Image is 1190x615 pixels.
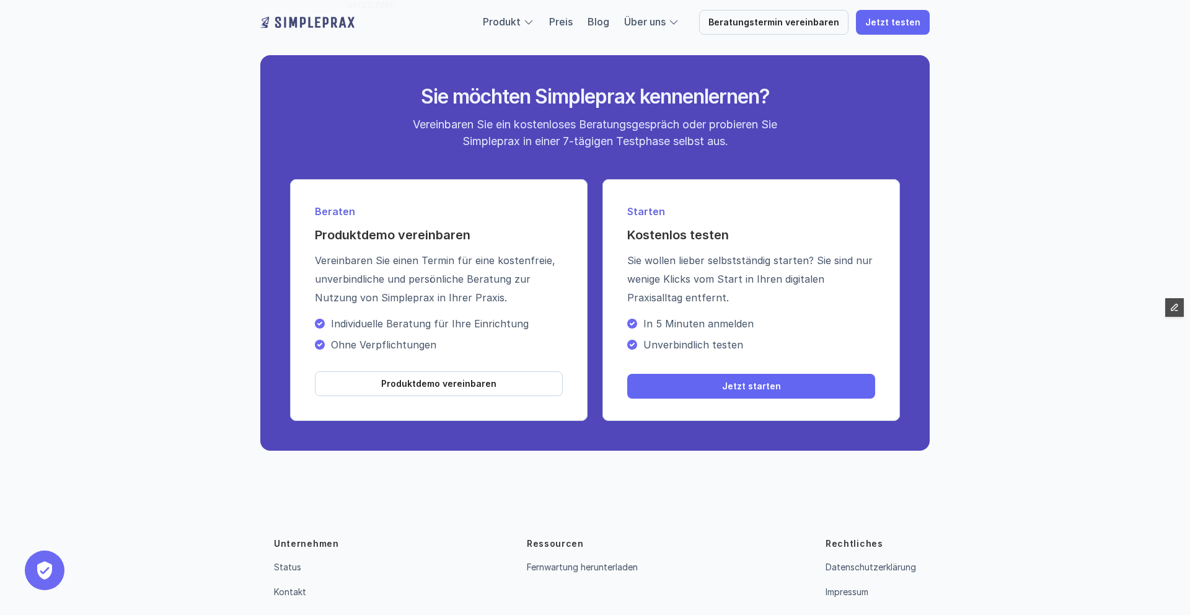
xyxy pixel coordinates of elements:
a: Status [274,562,301,572]
a: Über uns [624,15,666,28]
p: Jetzt starten [722,381,781,392]
p: Sie wollen lieber selbstständig starten? Sie sind nur wenige Klicks vom Start in Ihren digitalen ... [627,251,875,307]
h4: Produktdemo vereinbaren [315,226,563,244]
p: Ressourcen [527,538,584,550]
a: Produkt [483,15,521,28]
p: Rechtliches [826,538,883,550]
a: Produktdemo vereinbaren [315,371,563,396]
p: Starten [627,204,875,219]
p: Beratungstermin vereinbaren [708,17,839,28]
p: Jetzt testen [865,17,920,28]
a: Jetzt testen [856,10,930,35]
p: Individuelle Beratung für Ihre Einrichtung [331,317,563,330]
p: Unternehmen [274,538,339,550]
h2: Sie möchten Simpleprax kennenlernen? [363,85,827,108]
a: Jetzt starten [627,374,875,399]
a: Blog [588,15,609,28]
p: Produktdemo vereinbaren [381,379,496,389]
a: Fernwartung herunterladen [527,562,638,572]
button: Edit Framer Content [1165,298,1184,317]
p: Beraten [315,204,563,219]
a: Datenschutzerklärung [826,562,916,572]
p: Ohne Verpflichtungen [331,338,563,351]
p: Vereinbaren Sie ein kostenloses Beratungsgespräch oder probieren Sie Simpleprax in einer 7-tägige... [402,116,789,149]
a: Beratungstermin vereinbaren [699,10,848,35]
a: Impressum [826,586,868,597]
p: Vereinbaren Sie einen Termin für eine kostenfreie, unverbindliche und persönliche Beratung zur Nu... [315,251,563,307]
h4: Kostenlos testen [627,226,875,244]
a: Kontakt [274,586,306,597]
p: In 5 Minuten anmelden [643,317,875,330]
p: Unverbindlich testen [643,338,875,351]
a: Preis [549,15,573,28]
